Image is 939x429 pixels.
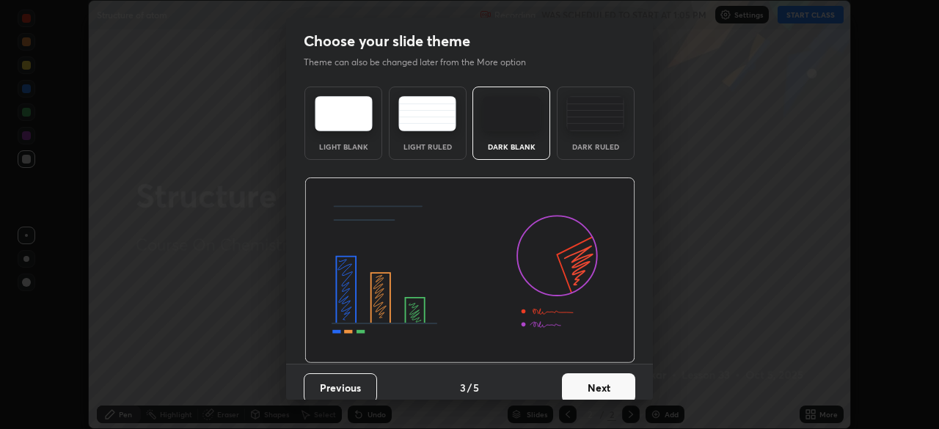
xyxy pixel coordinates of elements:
button: Previous [304,373,377,403]
div: Light Blank [314,143,373,150]
img: lightRuledTheme.5fabf969.svg [398,96,456,131]
h2: Choose your slide theme [304,32,470,51]
img: darkThemeBanner.d06ce4a2.svg [304,177,635,364]
button: Next [562,373,635,403]
div: Dark Blank [482,143,541,150]
h4: 3 [460,380,466,395]
img: darkTheme.f0cc69e5.svg [483,96,541,131]
div: Light Ruled [398,143,457,150]
h4: 5 [473,380,479,395]
img: darkRuledTheme.de295e13.svg [566,96,624,131]
div: Dark Ruled [566,143,625,150]
p: Theme can also be changed later from the More option [304,56,541,69]
img: lightTheme.e5ed3b09.svg [315,96,373,131]
h4: / [467,380,472,395]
